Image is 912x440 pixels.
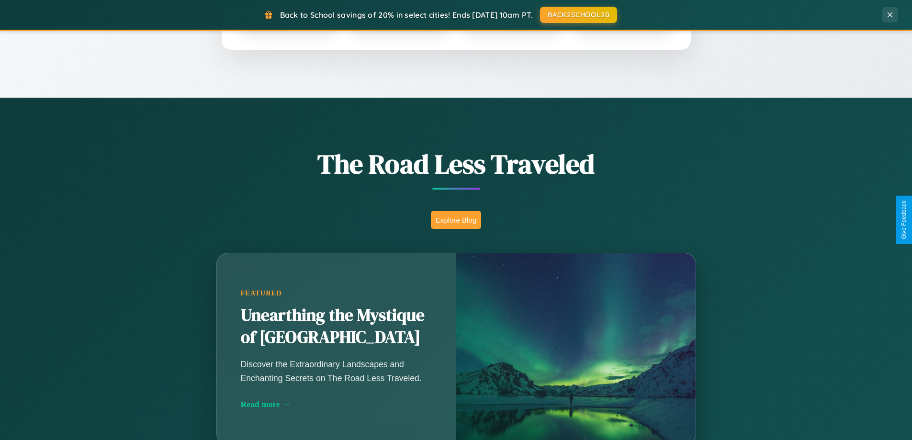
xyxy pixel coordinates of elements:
[540,7,617,23] button: BACK2SCHOOL20
[280,10,533,20] span: Back to School savings of 20% in select cities! Ends [DATE] 10am PT.
[169,146,743,182] h1: The Road Less Traveled
[241,289,432,297] div: Featured
[901,201,907,239] div: Give Feedback
[431,211,481,229] button: Explore Blog
[241,305,432,349] h2: Unearthing the Mystique of [GEOGRAPHIC_DATA]
[241,399,432,409] div: Read more →
[241,358,432,384] p: Discover the Extraordinary Landscapes and Enchanting Secrets on The Road Less Traveled.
